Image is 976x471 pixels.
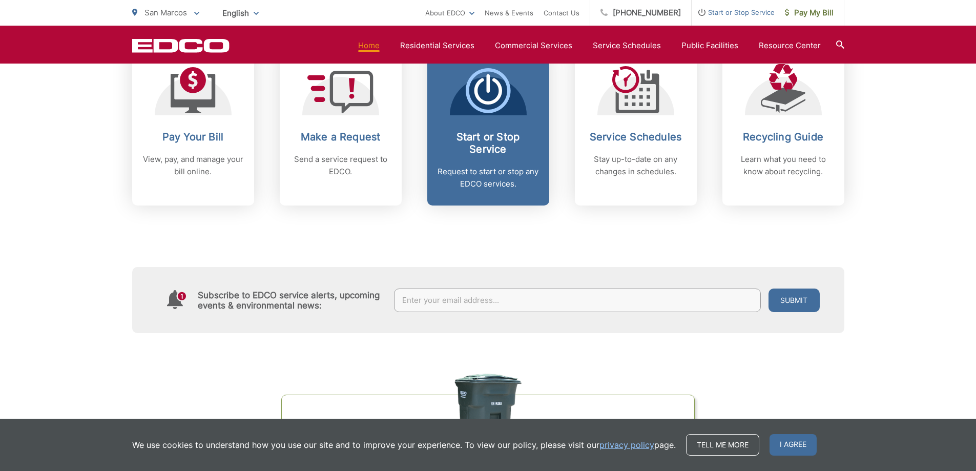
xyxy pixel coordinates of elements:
[290,153,391,178] p: Send a service request to EDCO.
[769,289,820,312] button: Submit
[142,131,244,143] h2: Pay Your Bill
[593,39,661,52] a: Service Schedules
[544,7,579,19] a: Contact Us
[495,39,572,52] a: Commercial Services
[733,131,834,143] h2: Recycling Guide
[132,49,254,206] a: Pay Your Bill View, pay, and manage your bill online.
[132,38,230,53] a: EDCD logo. Return to the homepage.
[485,7,533,19] a: News & Events
[280,49,402,206] a: Make a Request Send a service request to EDCO.
[599,439,654,451] a: privacy policy
[686,434,759,456] a: Tell me more
[733,153,834,178] p: Learn what you need to know about recycling.
[585,153,687,178] p: Stay up-to-date on any changes in schedules.
[585,131,687,143] h2: Service Schedules
[575,49,697,206] a: Service Schedules Stay up-to-date on any changes in schedules.
[290,131,391,143] h2: Make a Request
[215,4,266,22] span: English
[358,39,380,52] a: Home
[438,131,539,155] h2: Start or Stop Service
[400,39,474,52] a: Residential Services
[142,153,244,178] p: View, pay, and manage your bill online.
[394,289,761,312] input: Enter your email address...
[144,8,187,17] span: San Marcos
[759,39,821,52] a: Resource Center
[438,166,539,190] p: Request to start or stop any EDCO services.
[770,434,817,456] span: I agree
[722,49,844,206] a: Recycling Guide Learn what you need to know about recycling.
[785,7,834,19] span: Pay My Bill
[681,39,738,52] a: Public Facilities
[425,7,474,19] a: About EDCO
[198,290,384,311] h4: Subscribe to EDCO service alerts, upcoming events & environmental news:
[132,439,676,451] p: We use cookies to understand how you use our site and to improve your experience. To view our pol...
